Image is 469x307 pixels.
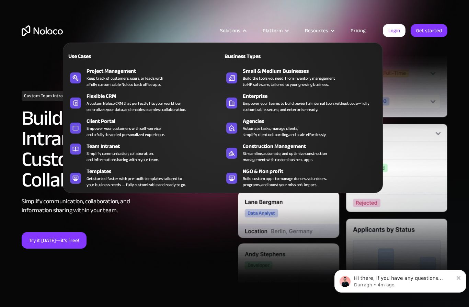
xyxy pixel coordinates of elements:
[67,66,223,89] a: Project ManagementKeep track of customers, users, or leads witha fully customizable Noloco back o...
[87,92,226,100] div: Flexible CRM
[87,67,226,75] div: Project Management
[22,108,231,190] h2: Build a No-Code Team Intranet for Secure and Custom Internal Collaboration
[87,150,159,163] div: Simplify communication, collaboration, and information sharing within your team.
[243,167,382,175] div: NGO & Non profit
[243,75,335,88] div: Build the tools you need, from inventory management to HR software, tailored to your growing busi...
[411,24,447,37] a: Get started
[332,255,469,304] iframe: Intercom notifications message
[87,75,163,88] div: Keep track of customers, users, or leads with a fully customizable Noloco back office app.
[243,100,376,113] div: Empower your teams to build powerful internal tools without code—fully customizable, secure, and ...
[87,100,186,113] div: A custom Noloco CRM that perfectly fits your workflow, centralizes your data, and enables seamles...
[67,141,223,164] a: Team IntranetSimplify communication, collaboration,and information sharing within your team.
[383,24,405,37] a: Login
[305,26,328,35] div: Resources
[243,92,382,100] div: Enterprise
[342,26,374,35] a: Pricing
[243,117,382,125] div: Agencies
[254,26,296,35] div: Platform
[263,26,283,35] div: Platform
[223,116,379,139] a: AgenciesAutomate tasks, manage clients,simplify client onboarding, and scale effortlessly.
[87,167,226,175] div: Templates
[243,150,327,163] div: Streamline, automate, and optimize construction management with custom business apps.
[67,48,223,64] a: Use Cases
[22,197,231,215] div: Simplify communication, collaboration, and information sharing within your team.
[243,67,382,75] div: Small & Medium Businesses
[243,125,326,138] div: Automate tasks, manage clients, simplify client onboarding, and scale effortlessly.
[223,166,379,189] a: NGO & Non profitBuild custom apps to manage donors, volunteers,programs, and boost your mission’s...
[211,26,254,35] div: Solutions
[67,52,142,60] div: Use Cases
[223,52,298,60] div: Business Types
[243,142,382,150] div: Construction Management
[243,175,327,188] div: Build custom apps to manage donors, volunteers, programs, and boost your mission’s impact.
[67,116,223,139] a: Client PortalEmpower your customers with self-serviceand a fully-branded personalized experience.
[223,141,379,164] a: Construction ManagementStreamline, automate, and optimize constructionmanagement with custom busi...
[67,91,223,114] a: Flexible CRMA custom Noloco CRM that perfectly fits your workflow,centralizes your data, and enab...
[87,125,165,138] div: Empower your customers with self-service and a fully-branded personalized experience.
[87,142,226,150] div: Team Intranet
[87,117,226,125] div: Client Portal
[220,26,240,35] div: Solutions
[87,175,186,188] div: Get started faster with pre-built templates tailored to your business needs — fully customizable ...
[223,48,379,64] a: Business Types
[223,91,379,114] a: EnterpriseEmpower your teams to build powerful internal tools without code—fully customizable, se...
[22,232,87,249] a: Try it [DATE]—it’s free!
[223,66,379,89] a: Small & Medium BusinessesBuild the tools you need, from inventory managementto HR software, tailo...
[296,26,342,35] div: Resources
[22,25,63,36] a: home
[22,91,89,101] h1: Custom Team Intranet Builder
[63,33,383,193] nav: Solutions
[67,166,223,189] a: TemplatesGet started faster with pre-built templates tailored toyour business needs — fully custo...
